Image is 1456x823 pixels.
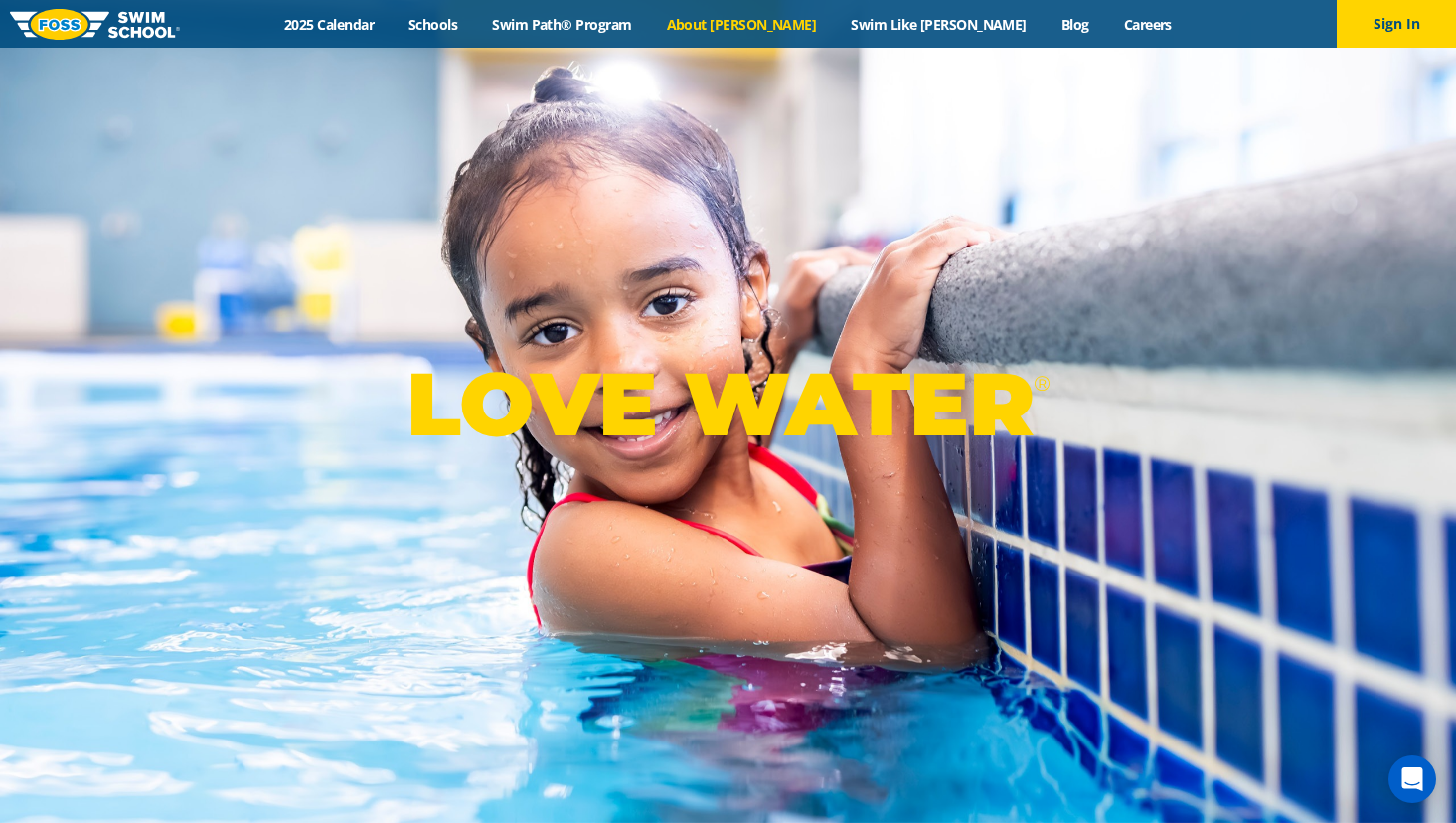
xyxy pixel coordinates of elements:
[392,15,475,34] a: Schools
[1106,15,1189,34] a: Careers
[649,15,834,34] a: About [PERSON_NAME]
[475,15,649,34] a: Swim Path® Program
[10,9,180,40] img: FOSS Swim School Logo
[1388,755,1436,803] div: Open Intercom Messenger
[1034,371,1050,396] sup: ®
[1044,15,1106,34] a: Blog
[406,351,1050,457] p: LOVE WATER
[267,15,392,34] a: 2025 Calendar
[834,15,1045,34] a: Swim Like [PERSON_NAME]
